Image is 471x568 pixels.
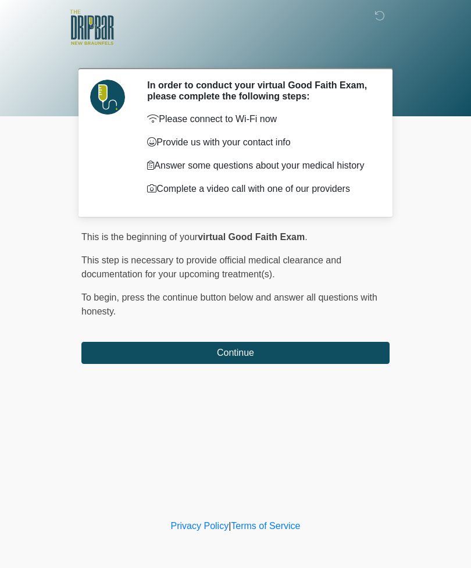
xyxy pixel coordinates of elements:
[81,292,122,302] span: To begin,
[81,342,390,364] button: Continue
[305,232,307,242] span: .
[70,9,114,47] img: The DRIPBaR - New Braunfels Logo
[147,112,372,126] p: Please connect to Wi-Fi now
[147,80,372,102] h2: In order to conduct your virtual Good Faith Exam, please complete the following steps:
[198,232,305,242] strong: virtual Good Faith Exam
[81,292,377,316] span: press the continue button below and answer all questions with honesty.
[147,135,372,149] p: Provide us with your contact info
[90,80,125,115] img: Agent Avatar
[147,182,372,196] p: Complete a video call with one of our providers
[171,521,229,531] a: Privacy Policy
[229,521,231,531] a: |
[147,159,372,173] p: Answer some questions about your medical history
[81,255,341,279] span: This step is necessary to provide official medical clearance and documentation for your upcoming ...
[231,521,300,531] a: Terms of Service
[81,232,198,242] span: This is the beginning of your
